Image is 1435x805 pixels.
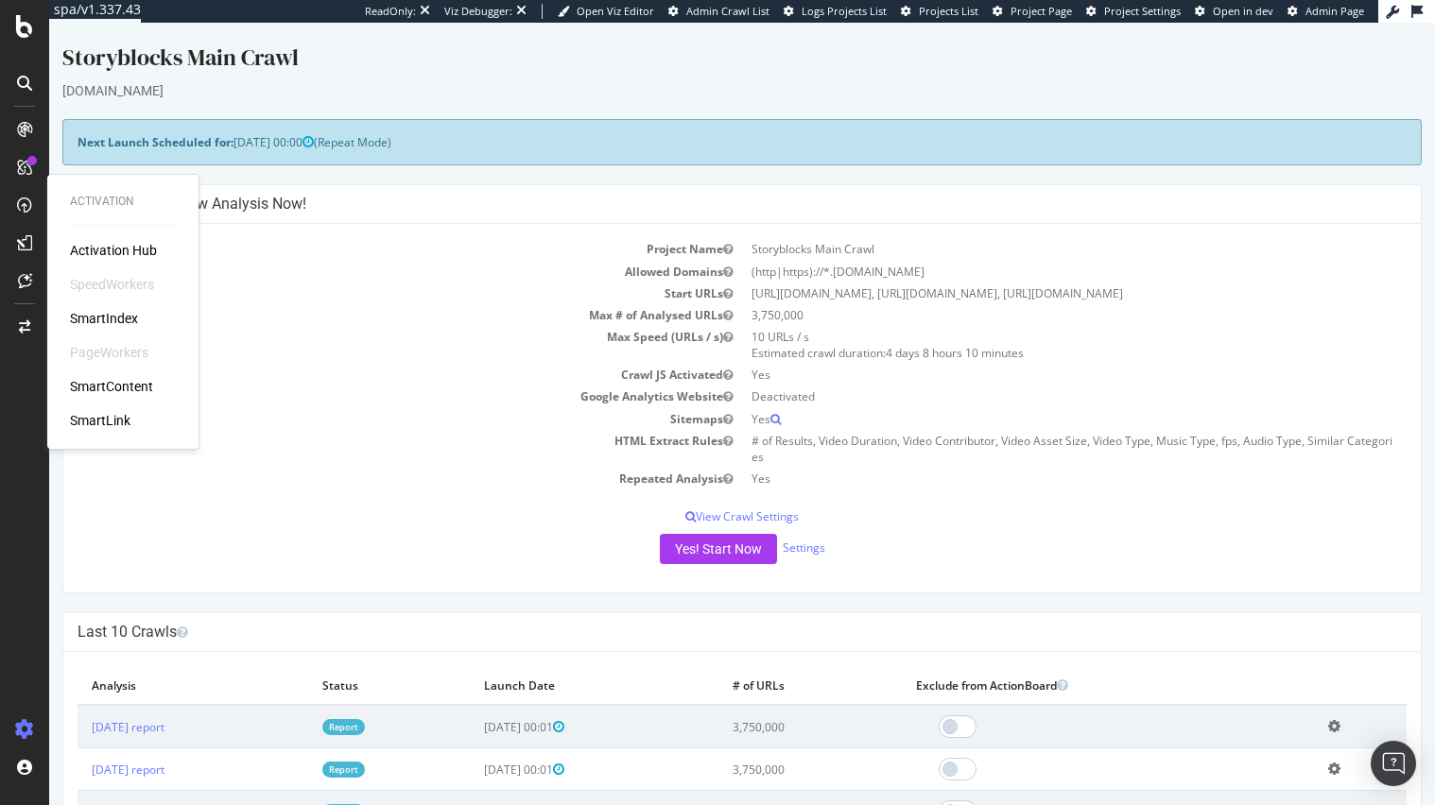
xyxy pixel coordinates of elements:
[435,696,515,712] span: [DATE] 00:01
[444,4,512,19] div: Viz Debugger:
[693,215,1357,237] td: Storyblocks Main Crawl
[13,96,1373,143] div: (Repeat Mode)
[28,600,1357,619] h4: Last 10 Crawls
[1086,4,1181,19] a: Project Settings
[901,4,978,19] a: Projects List
[43,739,115,755] a: [DATE] report
[919,4,978,18] span: Projects List
[28,282,693,303] td: Max # of Analysed URLs
[669,643,853,682] th: # of URLs
[734,517,776,533] a: Settings
[28,445,693,467] td: Repeated Analysis
[669,726,853,768] td: 3,750,000
[693,363,1357,385] td: Deactivated
[273,696,316,712] a: Report
[184,111,265,128] span: [DATE] 00:00
[70,194,176,210] div: Activation
[13,19,1373,59] div: Storyblocks Main Crawl
[43,696,115,712] a: [DATE] report
[43,781,115,797] a: [DATE] report
[993,4,1072,19] a: Project Page
[577,4,654,18] span: Open Viz Editor
[693,407,1357,445] td: # of Results, Video Duration, Video Contributor, Video Asset Size, Video Type, Music Type, fps, A...
[1213,4,1273,18] span: Open in dev
[1195,4,1273,19] a: Open in dev
[28,303,693,341] td: Max Speed (URLs / s)
[28,363,693,385] td: Google Analytics Website
[28,238,693,260] td: Allowed Domains
[693,303,1357,341] td: 10 URLs / s Estimated crawl duration:
[259,643,421,682] th: Status
[28,215,693,237] td: Project Name
[421,643,668,682] th: Launch Date
[784,4,887,19] a: Logs Projects List
[365,4,416,19] div: ReadOnly:
[435,739,515,755] span: [DATE] 00:01
[558,4,654,19] a: Open Viz Editor
[28,643,259,682] th: Analysis
[693,341,1357,363] td: Yes
[273,739,316,755] a: Report
[853,643,1265,682] th: Exclude from ActionBoard
[693,260,1357,282] td: [URL][DOMAIN_NAME], [URL][DOMAIN_NAME], [URL][DOMAIN_NAME]
[669,682,853,726] td: 3,750,000
[70,309,138,328] a: SmartIndex
[693,445,1357,467] td: Yes
[693,385,1357,407] td: Yes
[686,4,769,18] span: Admin Crawl List
[70,377,153,396] a: SmartContent
[70,343,148,362] div: PageWorkers
[28,341,693,363] td: Crawl JS Activated
[70,411,130,430] a: SmartLink
[435,781,515,797] span: [DATE] 00:01
[1011,4,1072,18] span: Project Page
[1305,4,1364,18] span: Admin Page
[273,781,316,797] a: Report
[70,275,154,294] div: SpeedWorkers
[1104,4,1181,18] span: Project Settings
[28,486,1357,502] p: View Crawl Settings
[28,385,693,407] td: Sitemaps
[802,4,887,18] span: Logs Projects List
[611,511,728,541] button: Yes! Start Now
[1371,741,1416,786] div: Open Intercom Messenger
[693,238,1357,260] td: (http|https)://*.[DOMAIN_NAME]
[693,282,1357,303] td: 3,750,000
[28,172,1357,191] h4: Configure your New Analysis Now!
[668,4,769,19] a: Admin Crawl List
[28,407,693,445] td: HTML Extract Rules
[13,59,1373,77] div: [DOMAIN_NAME]
[1288,4,1364,19] a: Admin Page
[28,111,184,128] strong: Next Launch Scheduled for:
[837,322,975,338] span: 4 days 8 hours 10 minutes
[70,241,157,260] a: Activation Hub
[28,260,693,282] td: Start URLs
